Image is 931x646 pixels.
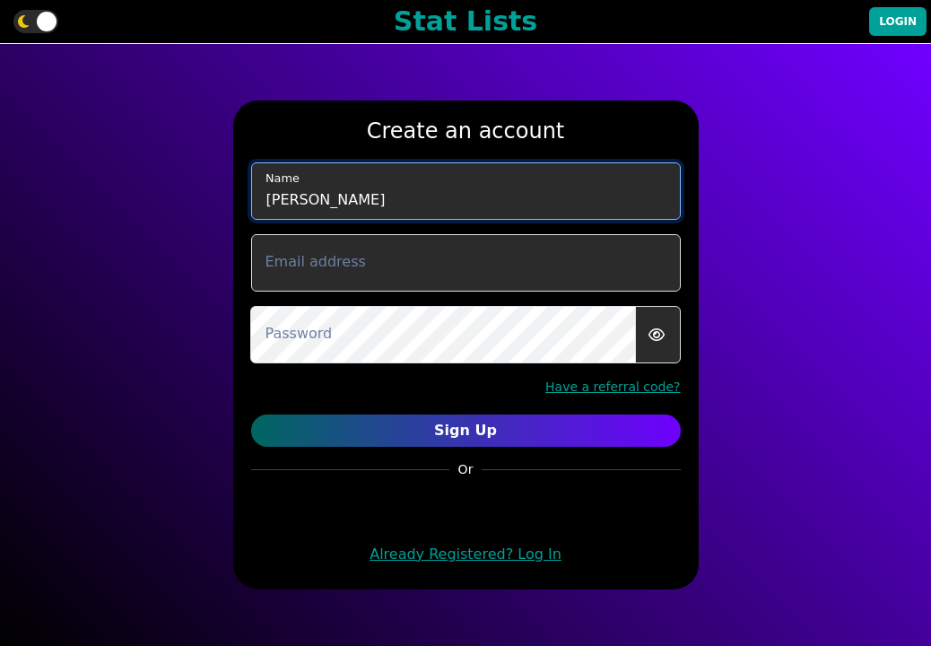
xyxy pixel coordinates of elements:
a: Already Registered? Log In [370,546,561,563]
button: Sign Up [251,415,681,447]
h1: Stat Lists [394,5,537,38]
button: Login [869,7,927,36]
iframe: Sign in with Google Button [373,487,558,527]
span: Or [449,460,483,479]
h3: Create an account [251,118,681,144]
span: Have a referral code? [545,380,680,394]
